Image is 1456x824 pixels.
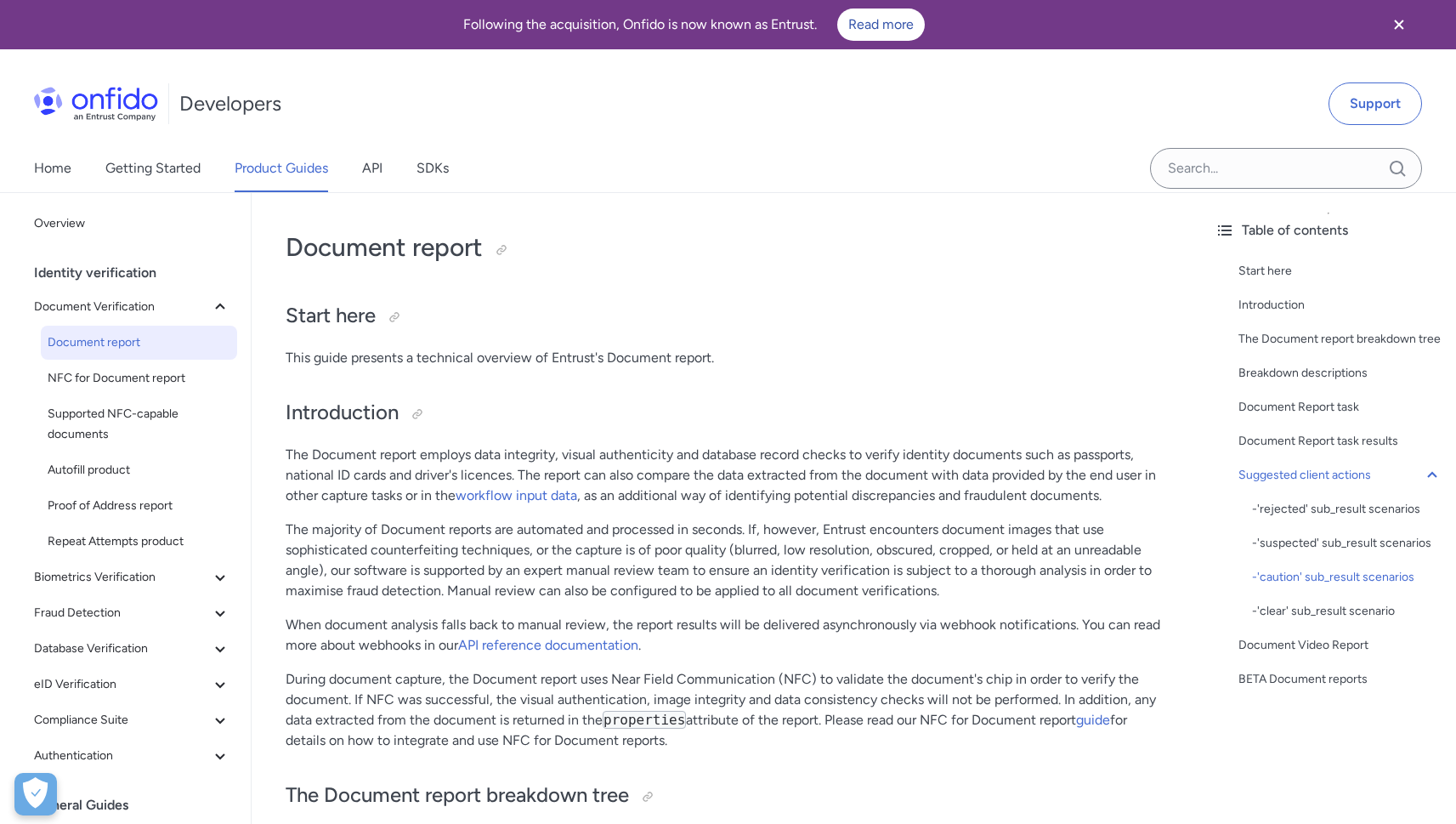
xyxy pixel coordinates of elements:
span: Supported NFC-capable documents [48,404,230,445]
div: - 'caution' sub_result scenarios [1252,567,1442,588]
span: NFC for Document report [48,368,230,389]
a: -'clear' sub_result scenario [1252,601,1442,622]
a: SDKs [416,145,449,192]
span: Fraud Detection [34,603,210,623]
a: Getting Started [105,145,201,192]
a: -'rejected' sub_result scenarios [1252,499,1442,520]
span: Proof of Address report [48,496,230,516]
a: Proof of Address report [41,489,237,523]
h2: The Document report breakdown tree [286,781,1167,810]
button: Open Preferences [14,773,57,815]
code: properties [603,711,686,729]
span: eID Verification [34,674,210,695]
h1: Document report [286,230,1167,264]
button: Biometrics Verification [27,560,237,594]
a: Document Video Report [1238,635,1442,656]
span: Authentication [34,746,210,766]
a: Introduction [1238,295,1442,315]
a: API [362,145,382,192]
a: BETA Document reports [1238,669,1442,690]
p: During document capture, the Document report uses Near Field Communication (NFC) to validate the ... [286,669,1167,751]
button: Compliance Suite [27,703,237,737]
a: Suggested client actions [1238,465,1442,486]
span: Biometrics Verification [34,567,210,588]
div: Cookie Preferences [14,773,57,815]
a: -'suspected' sub_result scenarios [1252,533,1442,554]
a: Document report [41,326,237,360]
a: Home [34,145,71,192]
a: Document Report task results [1238,431,1442,452]
p: The Document report employs data integrity, visual authenticity and database record checks to ver... [286,445,1167,506]
span: Database Verification [34,639,210,659]
a: Autofill product [41,453,237,487]
input: Onfido search input field [1150,148,1422,189]
a: Supported NFC-capable documents [41,397,237,452]
a: workflow input data [456,487,577,503]
span: Repeat Attempts product [48,531,230,552]
button: eID Verification [27,668,237,702]
button: Document Verification [27,290,237,324]
a: Document Report task [1238,397,1442,418]
a: NFC for Document report [41,361,237,395]
div: - 'clear' sub_result scenario [1252,601,1442,622]
span: Overview [34,213,230,234]
svg: Close banner [1389,14,1409,35]
h2: Start here [286,302,1167,331]
a: Overview [27,207,237,241]
button: Database Verification [27,632,237,666]
button: Authentication [27,739,237,773]
div: - 'suspected' sub_result scenarios [1252,533,1442,554]
a: Repeat Attempts product [41,525,237,559]
a: Product Guides [235,145,328,192]
a: The Document report breakdown tree [1238,329,1442,349]
a: Read more [837,9,925,41]
img: Onfido Logo [34,87,158,121]
a: -'caution' sub_result scenarios [1252,567,1442,588]
div: - 'rejected' sub_result scenarios [1252,499,1442,520]
span: Compliance Suite [34,710,210,730]
div: Identity verification [34,256,244,290]
p: The majority of Document reports are automated and processed in seconds. If, however, Entrust enc... [286,520,1167,601]
p: This guide presents a technical overview of Entrust's Document report. [286,348,1167,368]
div: General Guides [34,788,244,822]
span: Autofill product [48,460,230,480]
a: API reference documentation [458,637,638,653]
button: Close banner [1368,3,1431,46]
a: Start here [1238,261,1442,281]
p: When document analysis falls back to manual review, the report results will be delivered asynchro... [286,615,1167,656]
div: Table of contents [1215,220,1442,241]
h2: Introduction [286,399,1167,428]
a: Breakdown descriptions [1238,363,1442,384]
a: Support [1329,82,1422,125]
span: Document Verification [34,297,210,317]
span: Document report [48,332,230,353]
div: Following the acquisition, Onfido is now known as Entrust. [20,9,1368,41]
h1: Developers [179,90,281,117]
button: Fraud Detection [27,596,237,630]
a: guide [1076,712,1110,728]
